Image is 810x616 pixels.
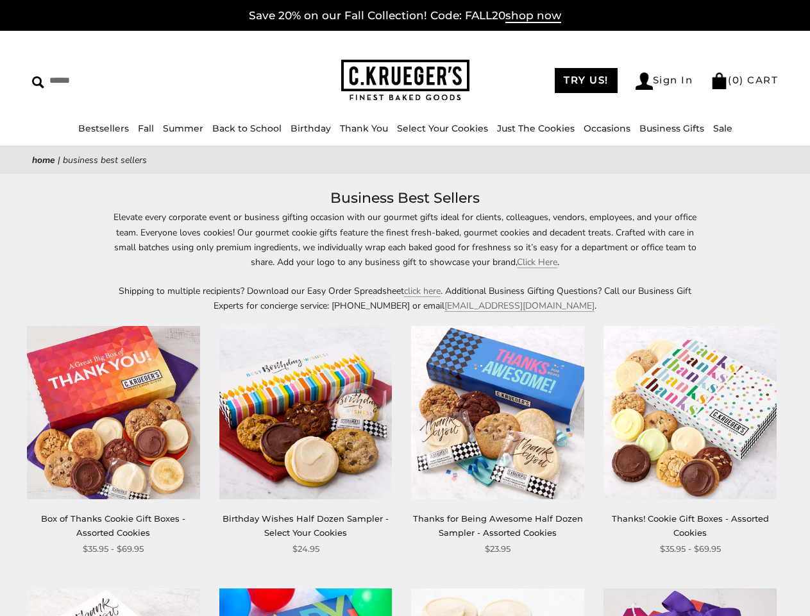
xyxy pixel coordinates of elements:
[485,542,510,556] span: $23.95
[584,123,630,134] a: Occasions
[612,513,769,537] a: Thanks! Cookie Gift Boxes - Assorted Cookies
[660,542,721,556] span: $35.95 - $69.95
[639,123,704,134] a: Business Gifts
[58,154,60,166] span: |
[413,513,583,537] a: Thanks for Being Awesome Half Dozen Sampler - Assorted Cookies
[32,76,44,89] img: Search
[711,73,728,89] img: Bag
[732,74,740,86] span: 0
[163,123,203,134] a: Summer
[636,73,693,90] a: Sign In
[32,154,55,166] a: Home
[636,73,653,90] img: Account
[603,326,777,499] img: Thanks! Cookie Gift Boxes - Assorted Cookies
[83,542,144,556] span: $35.95 - $69.95
[223,513,389,537] a: Birthday Wishes Half Dozen Sampler - Select Your Cookies
[713,123,732,134] a: Sale
[138,123,154,134] a: Fall
[397,123,488,134] a: Select Your Cookies
[497,123,575,134] a: Just The Cookies
[292,542,319,556] span: $24.95
[51,187,759,210] h1: Business Best Sellers
[404,285,441,297] a: click here
[32,71,203,90] input: Search
[711,74,778,86] a: (0) CART
[291,123,331,134] a: Birthday
[444,300,595,312] a: [EMAIL_ADDRESS][DOMAIN_NAME]
[212,123,282,134] a: Back to School
[505,9,561,23] span: shop now
[32,153,778,167] nav: breadcrumbs
[78,123,129,134] a: Bestsellers
[341,60,469,101] img: C.KRUEGER'S
[555,68,618,93] a: TRY US!
[41,513,185,537] a: Box of Thanks Cookie Gift Boxes - Assorted Cookies
[110,284,700,313] p: Shipping to multiple recipients? Download our Easy Order Spreadsheet . Additional Business Giftin...
[249,9,561,23] a: Save 20% on our Fall Collection! Code: FALL20shop now
[63,154,147,166] span: Business Best Sellers
[517,256,557,268] a: Click Here
[411,326,584,499] img: Thanks for Being Awesome Half Dozen Sampler - Assorted Cookies
[27,326,200,499] img: Box of Thanks Cookie Gift Boxes - Assorted Cookies
[110,210,700,269] p: Elevate every corporate event or business gifting occasion with our gourmet gifts ideal for clien...
[340,123,388,134] a: Thank You
[219,326,392,499] img: Birthday Wishes Half Dozen Sampler - Select Your Cookies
